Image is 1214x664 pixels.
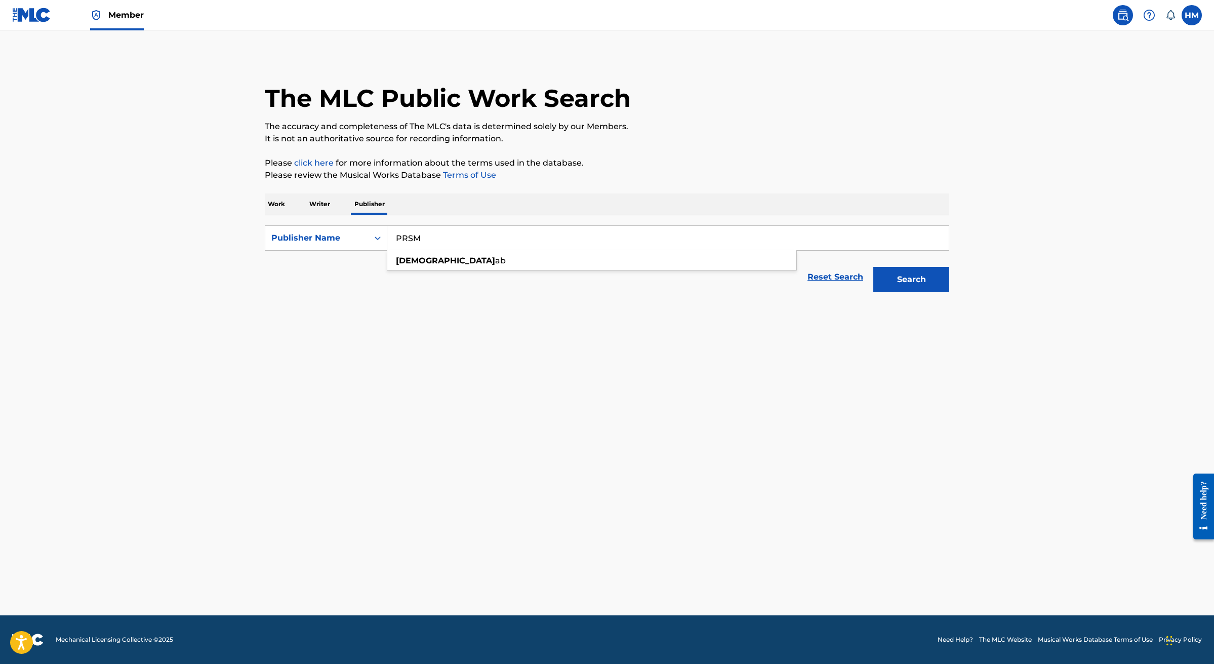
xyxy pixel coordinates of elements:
div: Help [1139,5,1159,25]
p: It is not an authoritative source for recording information. [265,133,949,145]
p: Work [265,193,288,215]
img: logo [12,634,44,646]
form: Search Form [265,225,949,297]
p: Please review the Musical Works Database [265,169,949,181]
strong: [DEMOGRAPHIC_DATA] [396,256,495,265]
a: Terms of Use [441,170,496,180]
iframe: Chat Widget [1163,615,1214,664]
div: User Menu [1182,5,1202,25]
a: Musical Works Database Terms of Use [1038,635,1153,644]
a: Reset Search [802,266,868,288]
span: Member [108,9,144,21]
h1: The MLC Public Work Search [265,83,631,113]
div: Drag [1166,626,1172,656]
div: Publisher Name [271,232,362,244]
a: Privacy Policy [1159,635,1202,644]
a: click here [294,158,334,168]
a: Public Search [1113,5,1133,25]
img: search [1117,9,1129,21]
img: Top Rightsholder [90,9,102,21]
a: Need Help? [938,635,973,644]
p: Publisher [351,193,388,215]
p: Writer [306,193,333,215]
p: Please for more information about the terms used in the database. [265,157,949,169]
img: help [1143,9,1155,21]
div: Notifications [1165,10,1176,20]
img: MLC Logo [12,8,51,22]
span: ab [495,256,506,265]
a: The MLC Website [979,635,1032,644]
iframe: Resource Center [1186,465,1214,547]
span: Mechanical Licensing Collective © 2025 [56,635,173,644]
button: Search [873,267,949,292]
p: The accuracy and completeness of The MLC's data is determined solely by our Members. [265,121,949,133]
